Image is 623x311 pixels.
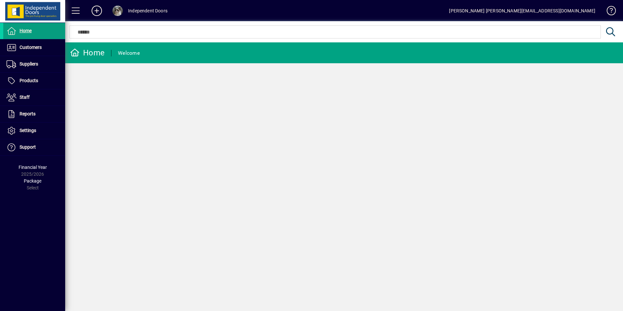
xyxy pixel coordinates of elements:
[3,39,65,56] a: Customers
[20,128,36,133] span: Settings
[3,56,65,72] a: Suppliers
[107,5,128,17] button: Profile
[3,123,65,139] a: Settings
[3,139,65,155] a: Support
[3,106,65,122] a: Reports
[20,95,30,100] span: Staff
[20,45,42,50] span: Customers
[3,73,65,89] a: Products
[128,6,167,16] div: Independent Doors
[602,1,615,22] a: Knowledge Base
[70,48,105,58] div: Home
[118,48,140,58] div: Welcome
[24,178,41,184] span: Package
[20,61,38,67] span: Suppliers
[20,144,36,150] span: Support
[449,6,595,16] div: [PERSON_NAME] [PERSON_NAME][EMAIL_ADDRESS][DOMAIN_NAME]
[20,111,36,116] span: Reports
[20,28,32,33] span: Home
[20,78,38,83] span: Products
[86,5,107,17] button: Add
[3,89,65,106] a: Staff
[19,165,47,170] span: Financial Year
